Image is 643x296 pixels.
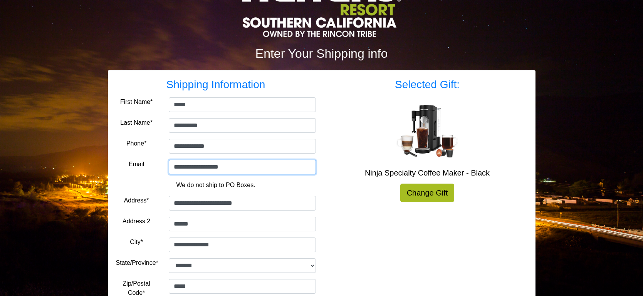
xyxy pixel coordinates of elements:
[129,160,144,169] label: Email
[122,181,310,190] p: We do not ship to PO Boxes.
[126,139,147,148] label: Phone*
[116,78,316,91] h3: Shipping Information
[120,118,153,127] label: Last Name*
[116,258,158,268] label: State/Province*
[327,78,527,91] h3: Selected Gift:
[396,105,458,157] img: Ninja Specialty Coffee Maker - Black
[120,97,153,107] label: First Name*
[130,237,143,247] label: City*
[400,184,455,202] a: Change Gift
[108,46,536,61] h2: Enter Your Shipping info
[123,217,150,226] label: Address 2
[327,168,527,177] h5: Ninja Specialty Coffee Maker - Black
[124,196,149,205] label: Address*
